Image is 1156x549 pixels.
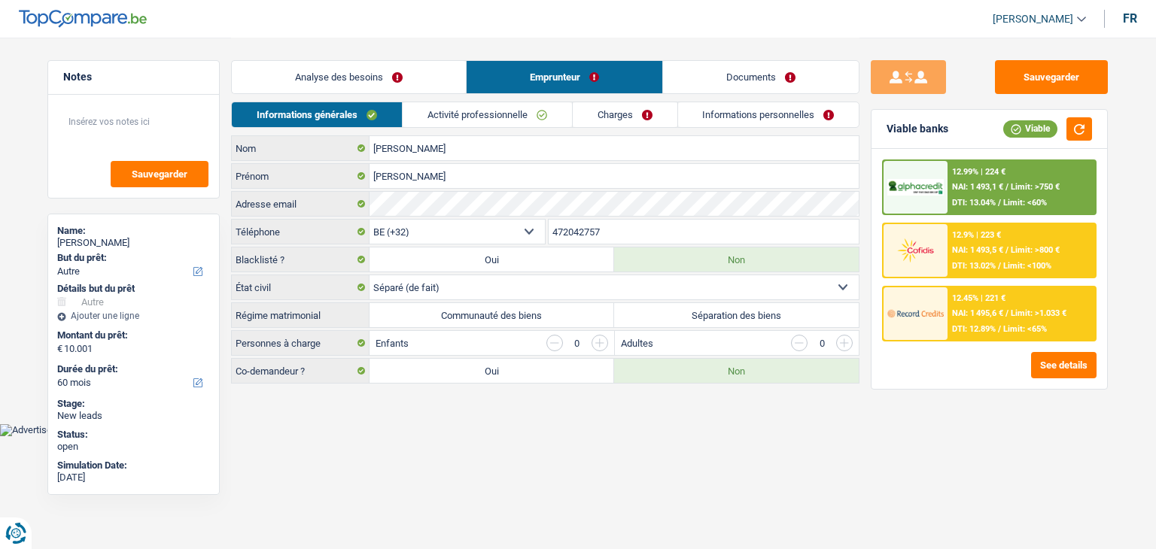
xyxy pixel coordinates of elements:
a: Documents [663,61,859,93]
label: Prénom [232,164,370,188]
img: AlphaCredit [887,179,943,196]
label: État civil [232,275,370,299]
span: € [57,343,62,355]
a: Informations personnelles [678,102,859,127]
label: Oui [370,247,614,271]
label: Nom [232,136,370,160]
div: Name: [57,225,210,237]
input: 401020304 [549,220,859,244]
span: Limit: >750 € [1011,182,1060,192]
label: Communauté des biens [370,303,614,327]
span: NAI: 1 493,5 € [952,245,1003,255]
label: Téléphone [232,220,370,244]
span: DTI: 12.89% [952,324,996,334]
div: [PERSON_NAME] [57,237,210,249]
label: Adultes [621,338,653,348]
span: Limit: <60% [1003,198,1047,208]
div: 0 [815,338,829,348]
span: Limit: <100% [1003,261,1051,271]
label: Non [614,247,859,271]
div: New leads [57,410,210,422]
div: fr [1123,11,1137,26]
div: Ajouter une ligne [57,311,210,321]
div: Détails but du prêt [57,283,210,295]
label: Co-demandeur ? [232,359,370,383]
div: 12.45% | 221 € [952,293,1005,303]
div: 12.99% | 224 € [952,167,1005,177]
div: Viable [1003,120,1057,137]
span: NAI: 1 493,1 € [952,182,1003,192]
label: But du prêt: [57,252,207,264]
div: open [57,441,210,453]
label: Adresse email [232,192,370,216]
div: Stage: [57,398,210,410]
button: See details [1031,352,1097,378]
a: Informations générales [232,102,402,127]
a: [PERSON_NAME] [981,7,1086,32]
label: Durée du prêt: [57,363,207,375]
div: 12.9% | 223 € [952,230,1001,240]
span: / [1005,245,1008,255]
span: / [998,324,1001,334]
div: Viable banks [887,123,948,135]
span: DTI: 13.02% [952,261,996,271]
span: / [998,198,1001,208]
span: Limit: >800 € [1011,245,1060,255]
span: / [1005,308,1008,318]
div: Status: [57,429,210,441]
img: TopCompare Logo [19,10,147,28]
a: Emprunteur [467,61,662,93]
label: Personnes à charge [232,331,370,355]
label: Régime matrimonial [232,303,370,327]
label: Séparation des biens [614,303,859,327]
a: Charges [573,102,677,127]
button: Sauvegarder [995,60,1108,94]
span: NAI: 1 495,6 € [952,308,1003,318]
img: Cofidis [887,236,943,264]
span: Limit: <65% [1003,324,1047,334]
label: Blacklisté ? [232,247,370,271]
button: Sauvegarder [111,161,208,187]
label: Montant du prêt: [57,329,207,341]
span: / [1005,182,1008,192]
img: Record Credits [887,299,943,327]
span: DTI: 13.04% [952,198,996,208]
div: 0 [570,338,584,348]
span: / [998,261,1001,271]
label: Enfants [376,338,409,348]
span: [PERSON_NAME] [993,13,1073,26]
span: Sauvegarder [132,169,187,179]
div: Simulation Date: [57,460,210,472]
div: [DATE] [57,472,210,484]
label: Non [614,359,859,383]
a: Analyse des besoins [232,61,466,93]
a: Activité professionnelle [403,102,572,127]
label: Oui [370,359,614,383]
span: Limit: >1.033 € [1011,308,1066,318]
h5: Notes [63,71,204,83]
